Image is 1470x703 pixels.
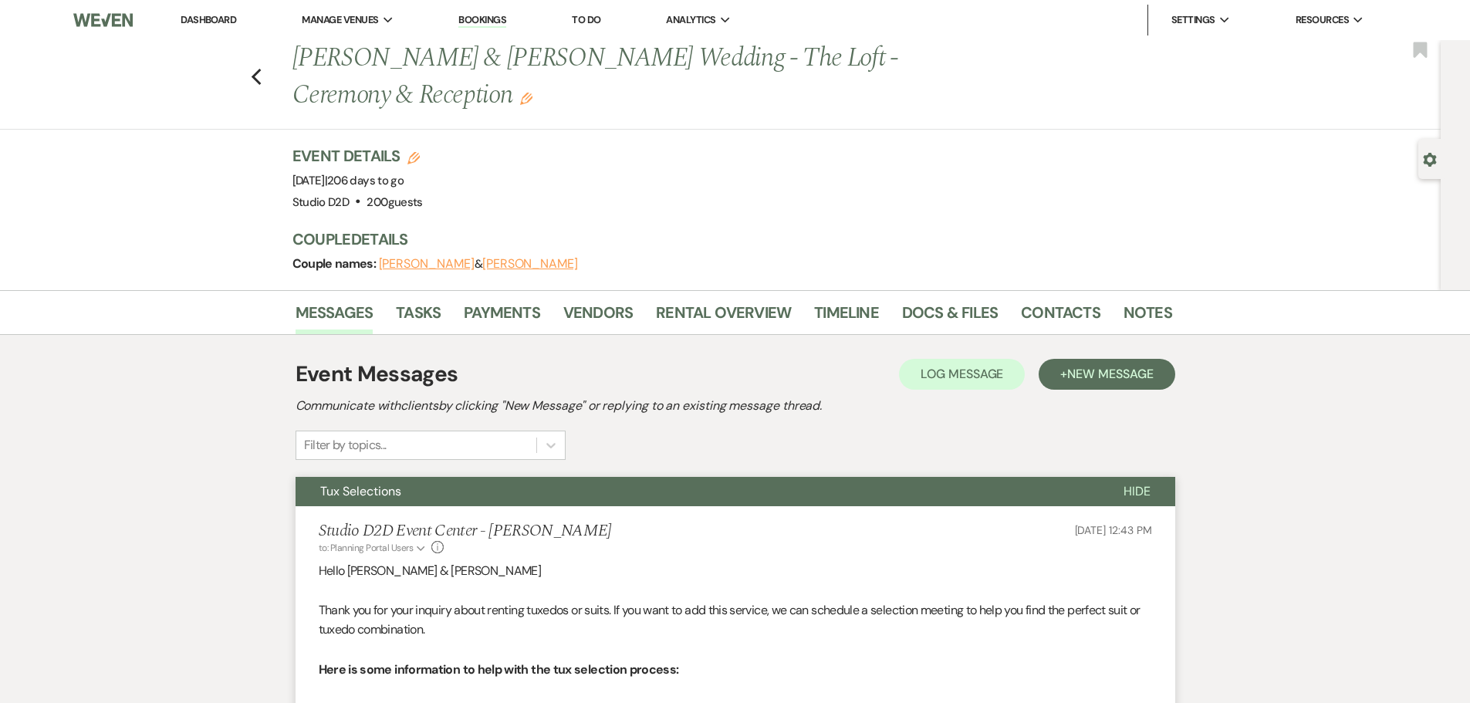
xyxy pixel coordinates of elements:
button: Tux Selections [296,477,1099,506]
span: New Message [1067,366,1153,382]
h2: Communicate with clients by clicking "New Message" or replying to an existing message thread. [296,397,1175,415]
button: +New Message [1039,359,1174,390]
span: 200 guests [367,194,422,210]
span: | [325,173,404,188]
p: Hello [PERSON_NAME] & [PERSON_NAME] [319,561,1152,581]
span: & [379,256,578,272]
h1: [PERSON_NAME] & [PERSON_NAME] Wedding - The Loft - Ceremony & Reception [292,40,984,113]
img: Weven Logo [73,4,132,36]
span: [DATE] 12:43 PM [1075,523,1152,537]
button: to: Planning Portal Users [319,541,428,555]
a: Messages [296,300,373,334]
a: Vendors [563,300,633,334]
span: Settings [1171,12,1215,28]
a: Tasks [396,300,441,334]
span: Analytics [666,12,715,28]
a: Docs & Files [902,300,998,334]
a: Dashboard [181,13,236,26]
span: 206 days to go [327,173,404,188]
div: Filter by topics... [304,436,387,455]
a: Bookings [458,13,506,28]
span: Studio D2D [292,194,350,210]
button: [PERSON_NAME] [379,258,475,270]
span: Tux Selections [320,483,401,499]
a: Timeline [814,300,879,334]
strong: Here is some information to help with the tux selection process: [319,661,679,678]
h3: Event Details [292,145,423,167]
h5: Studio D2D Event Center - [PERSON_NAME] [319,522,612,541]
a: Payments [464,300,540,334]
a: Contacts [1021,300,1100,334]
h3: Couple Details [292,228,1157,250]
span: to: Planning Portal Users [319,542,414,554]
span: Log Message [921,366,1003,382]
span: Hide [1124,483,1151,499]
span: [DATE] [292,173,404,188]
a: Rental Overview [656,300,791,334]
button: Hide [1099,477,1175,506]
span: Resources [1296,12,1349,28]
button: Log Message [899,359,1025,390]
span: Couple names: [292,255,379,272]
button: Open lead details [1423,151,1437,166]
button: Edit [520,91,532,105]
h1: Event Messages [296,358,458,390]
span: Manage Venues [302,12,378,28]
span: Thank you for your inquiry about renting tuxedos or suits. If you want to add this service, we ca... [319,602,1141,638]
a: To Do [572,13,600,26]
button: [PERSON_NAME] [482,258,578,270]
a: Notes [1124,300,1172,334]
